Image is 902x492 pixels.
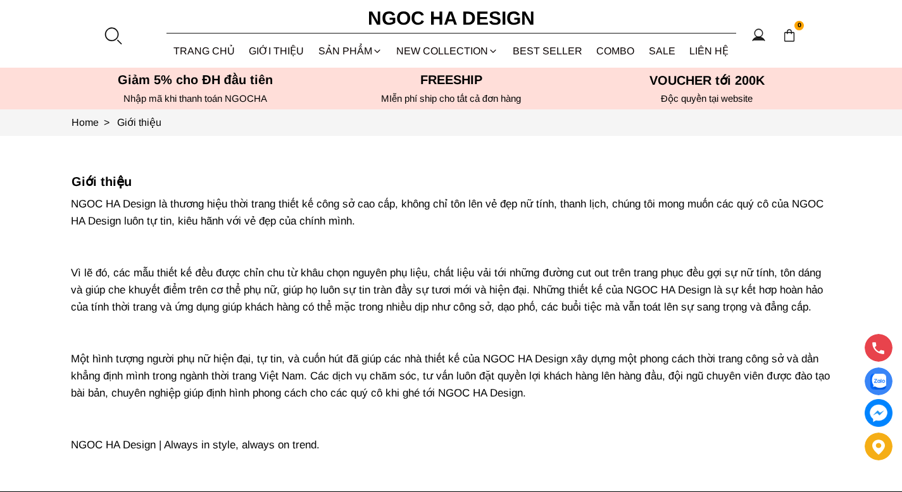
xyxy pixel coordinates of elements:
[870,374,886,390] img: Display image
[583,73,831,88] h5: VOUCHER tới 200K
[117,117,161,128] a: Link to Giới thiệu
[71,195,830,453] p: NGOC HA Design là thương hiệu thời trang thiết kế công sở cao cấp, không chỉ tôn lên vẻ đẹp nữ tí...
[794,21,805,31] span: 0
[72,174,831,189] h5: Giới thiệu
[865,367,893,395] a: Display image
[589,34,642,68] a: Combo
[99,117,115,128] span: >
[642,34,683,68] a: SALE
[420,73,482,87] font: Freeship
[327,93,575,104] h6: MIễn phí ship cho tất cả đơn hàng
[389,34,506,68] a: NEW COLLECTION
[865,399,893,427] a: messenger
[72,117,117,128] a: Link to Home
[506,34,590,68] a: BEST SELLER
[166,34,242,68] a: TRANG CHỦ
[356,3,546,34] a: Ngoc Ha Design
[782,28,796,42] img: img-CART-ICON-ksit0nf1
[118,73,273,87] font: Giảm 5% cho ĐH đầu tiên
[242,34,311,68] a: GIỚI THIỆU
[682,34,736,68] a: LIÊN HỆ
[123,93,267,104] font: Nhập mã khi thanh toán NGOCHA
[311,34,390,68] div: SẢN PHẨM
[583,93,831,104] h6: Độc quyền tại website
